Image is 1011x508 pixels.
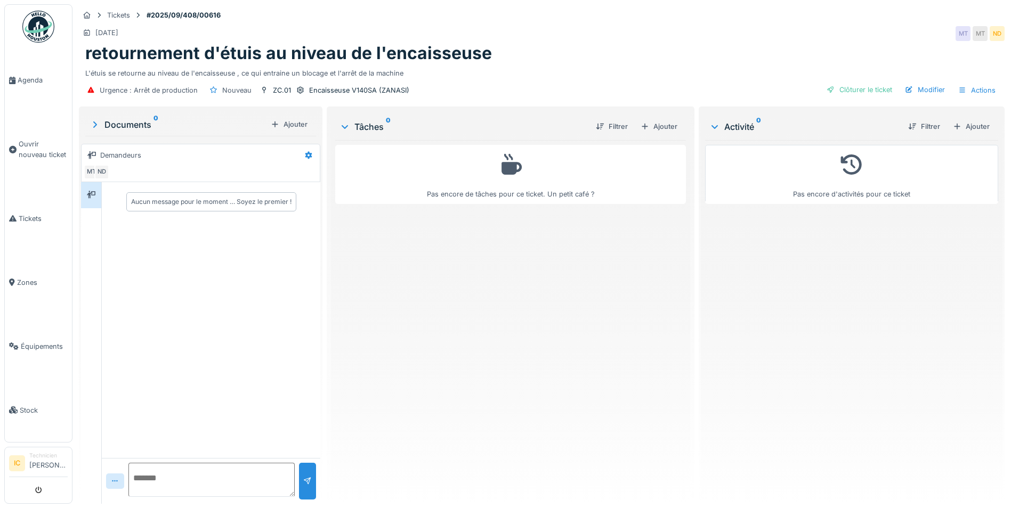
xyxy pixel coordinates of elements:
[342,150,679,199] div: Pas encore de tâches pour ce ticket. Un petit café ?
[20,405,68,415] span: Stock
[29,452,68,474] li: [PERSON_NAME]
[822,83,896,97] div: Clôturer le ticket
[901,83,949,97] div: Modifier
[309,85,409,95] div: Encaisseuse V140SA (ZANASI)
[9,452,68,477] a: IC Technicien[PERSON_NAME]
[85,64,998,78] div: L'étuis se retourne au niveau de l'encaisseuse , ce qui entraine un blocage et l'arrêt de la machine
[21,341,68,351] span: Équipements
[19,139,68,159] span: Ouvrir nouveau ticket
[84,165,99,179] div: MT
[5,250,72,314] a: Zones
[709,120,900,133] div: Activité
[153,118,158,131] sup: 0
[5,186,72,250] a: Tickets
[142,10,225,20] strong: #2025/09/408/00616
[5,378,72,442] a: Stock
[95,28,118,38] div: [DATE]
[266,117,312,132] div: Ajouter
[592,119,632,134] div: Filtrer
[339,120,587,133] div: Tâches
[904,119,944,134] div: Filtrer
[85,43,492,63] h1: retournement d'étuis au niveau de l'encaisseuse
[5,112,72,186] a: Ouvrir nouveau ticket
[100,85,198,95] div: Urgence : Arrêt de production
[5,314,72,378] a: Équipements
[94,165,109,179] div: ND
[131,197,292,207] div: Aucun message pour le moment … Soyez le premier !
[9,455,25,471] li: IC
[222,85,252,95] div: Nouveau
[5,48,72,112] a: Agenda
[636,119,682,134] div: Ajouter
[17,277,68,288] span: Zones
[273,85,291,95] div: ZC.01
[29,452,68,460] div: Technicien
[107,10,130,20] div: Tickets
[956,26,970,41] div: MT
[100,150,141,160] div: Demandeurs
[973,26,988,41] div: MT
[18,75,68,85] span: Agenda
[90,118,266,131] div: Documents
[990,26,1005,41] div: ND
[386,120,391,133] sup: 0
[756,120,761,133] sup: 0
[949,119,994,134] div: Ajouter
[953,83,1000,98] div: Actions
[712,150,991,199] div: Pas encore d'activités pour ce ticket
[22,11,54,43] img: Badge_color-CXgf-gQk.svg
[19,214,68,224] span: Tickets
